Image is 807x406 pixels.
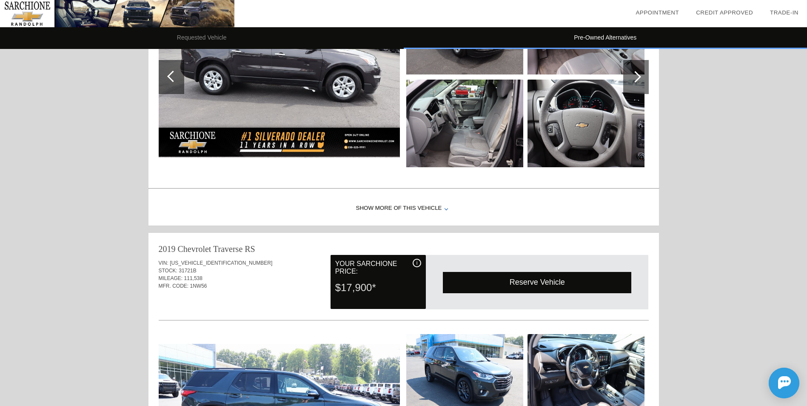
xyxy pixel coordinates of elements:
div: i [413,259,421,267]
img: image.aspx [406,80,523,167]
span: 31721B [179,268,196,274]
span: VIN: [159,260,168,266]
span: 1NW56 [190,283,207,289]
a: Appointment [636,9,679,16]
span: MFR. CODE: [159,283,189,289]
div: $17,900* [335,277,421,299]
div: Show More of this Vehicle [148,192,659,226]
span: MILEAGE: [159,275,183,281]
div: Reserve Vehicle [443,272,631,293]
span: STOCK: [159,268,177,274]
div: Your Sarchione Price: [335,259,421,277]
div: RS [245,243,255,255]
img: image.aspx [528,80,644,167]
div: Quoted on [DATE] 9:11:06 AM [159,295,649,309]
a: Credit Approved [696,9,753,16]
span: 111,538 [184,275,202,281]
iframe: Chat Assistance [730,360,807,406]
a: Trade-In [770,9,798,16]
span: [US_VEHICLE_IDENTIFICATION_NUMBER] [170,260,272,266]
div: 2019 Chevrolet Traverse [159,243,243,255]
